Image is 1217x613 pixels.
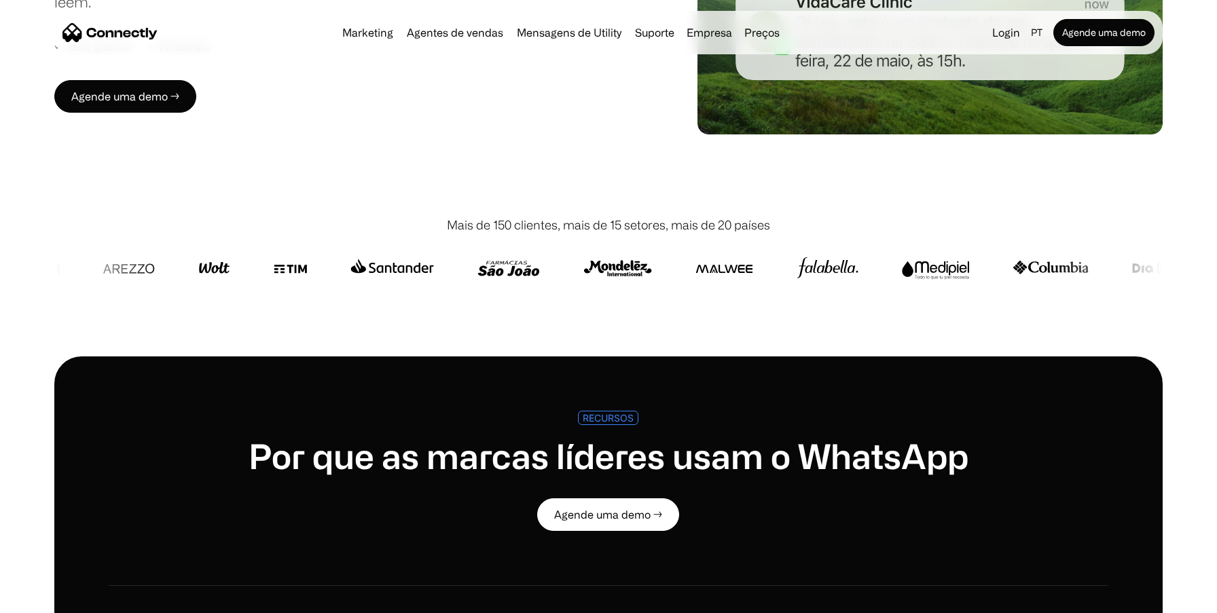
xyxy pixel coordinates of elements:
[583,413,634,423] div: RECURSOS
[54,80,196,113] a: Agende uma demo →
[249,436,968,477] h1: Por que as marcas líderes usam o WhatsApp
[401,27,509,38] a: Agentes de vendas
[739,27,785,38] a: Preços
[337,27,399,38] a: Marketing
[1053,19,1155,46] a: Agende uma demo
[14,588,81,608] aside: Language selected: Português (Brasil)
[511,27,627,38] a: Mensagens de Utility
[987,23,1025,42] a: Login
[630,27,680,38] a: Suporte
[27,589,81,608] ul: Language list
[1025,23,1051,42] div: pt
[62,22,158,43] a: home
[1031,23,1042,42] div: pt
[683,23,736,42] div: Empresa
[447,216,770,234] div: Mais de 150 clientes, mais de 15 setores, mais de 20 países
[687,23,732,42] div: Empresa
[537,498,679,531] a: Agende uma demo →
